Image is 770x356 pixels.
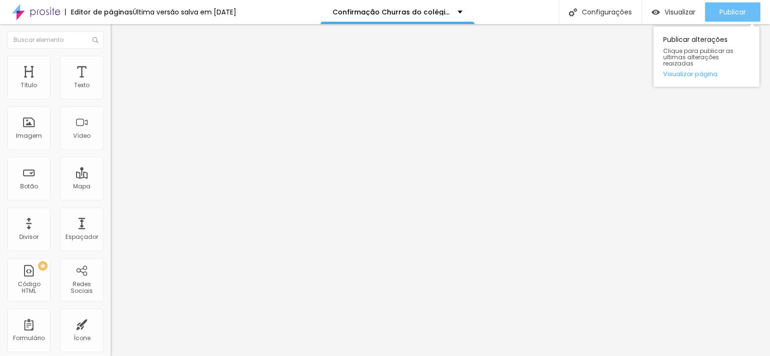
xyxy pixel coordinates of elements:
[21,82,37,89] div: Título
[16,132,42,139] div: Imagem
[73,183,90,190] div: Mapa
[10,281,48,295] div: Código HTML
[705,2,760,22] button: Publicar
[92,37,98,43] img: Icone
[65,9,133,15] div: Editor de páginas
[642,2,705,22] button: Visualizar
[133,9,236,15] div: Última versão salva em [DATE]
[20,183,38,190] div: Botão
[74,82,90,89] div: Texto
[19,234,38,240] div: Divisor
[663,48,750,67] span: Clique para publicar as ultimas alterações reaizadas
[65,234,98,240] div: Espaçador
[74,335,90,342] div: Ícone
[569,8,577,16] img: Icone
[333,9,450,15] p: Confirmação Churras do colégio cotec turma 2025
[7,31,103,49] input: Buscar elemento
[665,8,695,16] span: Visualizar
[63,281,101,295] div: Redes Sociais
[652,8,660,16] img: view-1.svg
[719,8,746,16] span: Publicar
[13,335,45,342] div: Formulário
[654,26,759,87] div: Publicar alterações
[663,71,750,77] a: Visualizar página
[73,132,90,139] div: Vídeo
